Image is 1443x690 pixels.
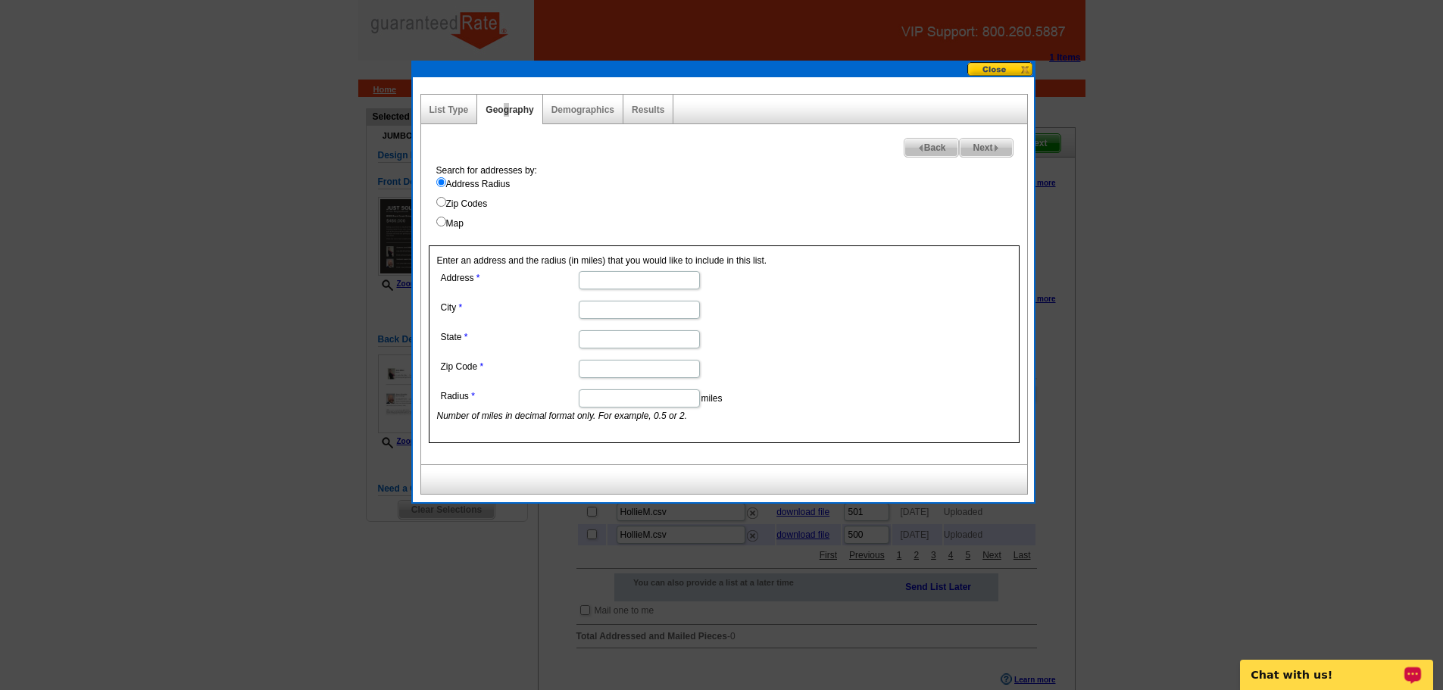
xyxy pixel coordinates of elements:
div: Search for addresses by: [429,164,1027,230]
label: Map [436,217,1027,230]
a: Next [959,138,1013,158]
label: City [441,301,577,314]
img: button-prev-arrow-gray.png [917,145,924,151]
label: Address Radius [436,177,1027,191]
span: Back [904,139,959,157]
input: Zip Codes [436,197,446,207]
a: Results [632,105,664,115]
input: Map [436,217,446,226]
label: Zip Codes [436,197,1027,211]
label: State [441,330,577,344]
a: Geography [486,105,533,115]
a: List Type [429,105,469,115]
label: Zip Code [441,360,577,373]
dd: miles [437,386,840,423]
label: Address [441,271,577,285]
span: Next [960,139,1012,157]
label: Radius [441,389,577,403]
input: Address Radius [436,177,446,187]
img: button-next-arrow-gray.png [993,145,1000,151]
i: Number of miles in decimal format only. For example, 0.5 or 2. [437,411,688,421]
iframe: LiveChat chat widget [1230,642,1443,690]
a: Back [904,138,960,158]
div: Enter an address and the radius (in miles) that you would like to include in this list. [429,245,1020,443]
a: Demographics [551,105,614,115]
